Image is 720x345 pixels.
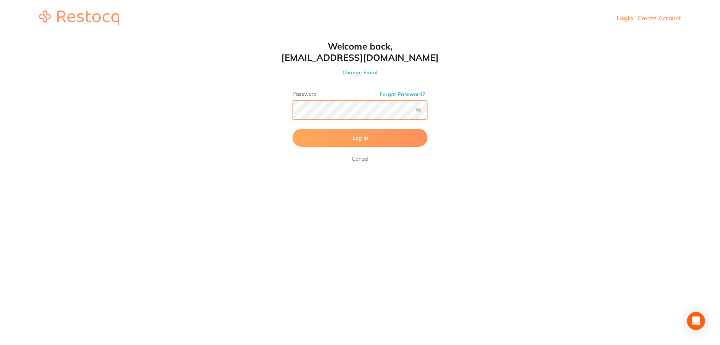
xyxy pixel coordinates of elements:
[39,11,119,26] img: restocq_logo.svg
[292,91,427,97] label: Password
[617,14,633,22] a: Login
[377,91,427,98] button: Forgot Password?
[277,41,442,63] h1: Welcome back, [EMAIL_ADDRESS][DOMAIN_NAME]
[352,134,368,141] span: Log In
[292,129,427,147] button: Log In
[350,154,370,163] a: Cancel
[637,14,681,22] a: Create Account
[277,69,442,76] button: Change Email
[687,312,705,330] div: Open Intercom Messenger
